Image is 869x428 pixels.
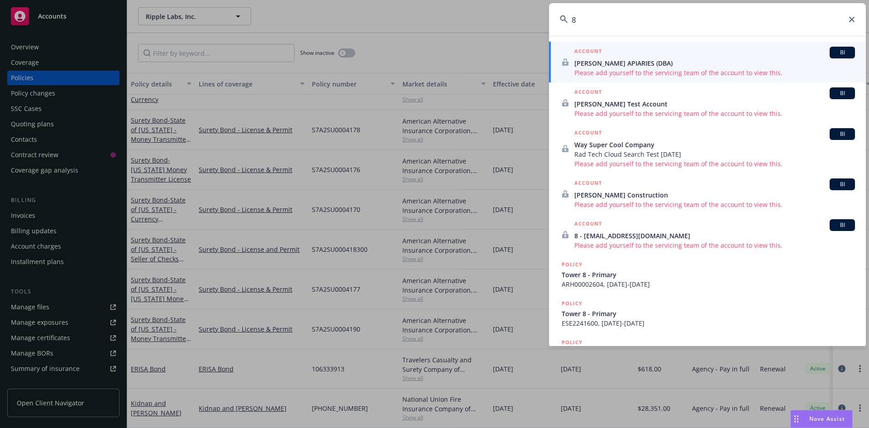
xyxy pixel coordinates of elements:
span: Nova Assist [809,415,845,423]
h5: ACCOUNT [574,87,602,98]
a: ACCOUNTBIWay Super Cool CompanyRad Tech Cloud Search Test [DATE]Please add yourself to the servic... [549,123,866,173]
span: [PERSON_NAME] Construction [574,190,855,200]
a: ACCOUNTBI8 - [EMAIL_ADDRESS][DOMAIN_NAME]Please add yourself to the servicing team of the account... [549,214,866,255]
input: Search... [549,3,866,36]
span: [PERSON_NAME] APIARIES (DBA) [574,58,855,68]
span: BI [833,48,851,57]
a: POLICY [549,333,866,372]
div: Drag to move [791,410,802,428]
span: [PERSON_NAME] Test Account [574,99,855,109]
h5: ACCOUNT [574,178,602,189]
span: Please add yourself to the servicing team of the account to view this. [574,240,855,250]
span: Please add yourself to the servicing team of the account to view this. [574,159,855,168]
button: Nova Assist [790,410,853,428]
span: 8 - [EMAIL_ADDRESS][DOMAIN_NAME] [574,231,855,240]
span: BI [833,130,851,138]
h5: ACCOUNT [574,128,602,139]
span: BI [833,89,851,97]
h5: POLICY [562,260,583,269]
h5: ACCOUNT [574,47,602,58]
span: BI [833,180,851,188]
h5: POLICY [562,299,583,308]
h5: ACCOUNT [574,219,602,230]
span: Please add yourself to the servicing team of the account to view this. [574,68,855,77]
span: Way Super Cool Company [574,140,855,149]
a: ACCOUNTBI[PERSON_NAME] Test AccountPlease add yourself to the servicing team of the account to vi... [549,82,866,123]
a: POLICYTower 8 - PrimaryESE2241600, [DATE]-[DATE] [549,294,866,333]
a: ACCOUNTBI[PERSON_NAME] APIARIES (DBA)Please add yourself to the servicing team of the account to ... [549,42,866,82]
h5: POLICY [562,338,583,347]
span: ARH00002604, [DATE]-[DATE] [562,279,855,289]
span: Tower 8 - Primary [562,309,855,318]
span: BI [833,221,851,229]
span: Please add yourself to the servicing team of the account to view this. [574,200,855,209]
span: ESE2241600, [DATE]-[DATE] [562,318,855,328]
span: Please add yourself to the servicing team of the account to view this. [574,109,855,118]
a: ACCOUNTBI[PERSON_NAME] ConstructionPlease add yourself to the servicing team of the account to vi... [549,173,866,214]
span: Rad Tech Cloud Search Test [DATE] [574,149,855,159]
a: POLICYTower 8 - PrimaryARH00002604, [DATE]-[DATE] [549,255,866,294]
span: Tower 8 - Primary [562,270,855,279]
